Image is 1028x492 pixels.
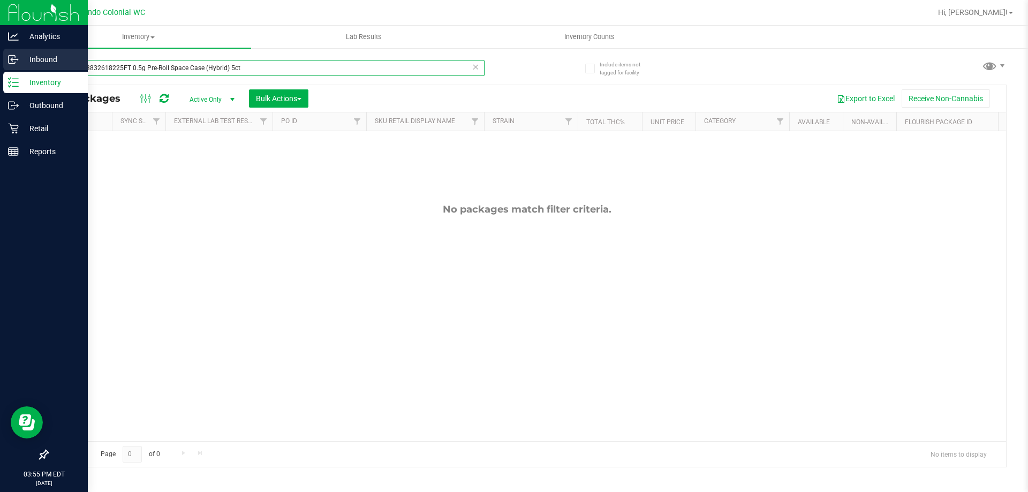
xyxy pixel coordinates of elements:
[472,60,479,74] span: Clear
[375,117,455,125] a: SKU Retail Display Name
[48,203,1006,215] div: No packages match filter criteria.
[56,93,131,104] span: All Packages
[148,112,165,131] a: Filter
[830,89,902,108] button: Export to Excel
[19,99,83,112] p: Outbound
[922,446,995,462] span: No items to display
[586,118,625,126] a: Total THC%
[560,112,578,131] a: Filter
[19,30,83,43] p: Analytics
[8,31,19,42] inline-svg: Analytics
[905,118,972,126] a: Flourish Package ID
[8,100,19,111] inline-svg: Outbound
[8,146,19,157] inline-svg: Reports
[19,122,83,135] p: Retail
[281,117,297,125] a: PO ID
[477,26,702,48] a: Inventory Counts
[73,8,145,17] span: Orlando Colonial WC
[255,112,273,131] a: Filter
[47,60,485,76] input: Search Package ID, Item Name, SKU, Lot or Part Number...
[651,118,684,126] a: Unit Price
[798,118,830,126] a: Available
[19,145,83,158] p: Reports
[256,94,301,103] span: Bulk Actions
[120,117,162,125] a: Sync Status
[600,60,653,77] span: Include items not tagged for facility
[493,117,515,125] a: Strain
[8,123,19,134] inline-svg: Retail
[174,117,258,125] a: External Lab Test Result
[251,26,477,48] a: Lab Results
[5,479,83,487] p: [DATE]
[466,112,484,131] a: Filter
[938,8,1008,17] span: Hi, [PERSON_NAME]!
[331,32,396,42] span: Lab Results
[5,470,83,479] p: 03:55 PM EDT
[550,32,629,42] span: Inventory Counts
[902,89,990,108] button: Receive Non-Cannabis
[19,76,83,89] p: Inventory
[249,89,308,108] button: Bulk Actions
[772,112,789,131] a: Filter
[349,112,366,131] a: Filter
[704,117,736,125] a: Category
[92,446,169,463] span: Page of 0
[19,53,83,66] p: Inbound
[851,118,899,126] a: Non-Available
[8,54,19,65] inline-svg: Inbound
[26,26,251,48] a: Inventory
[26,32,251,42] span: Inventory
[11,406,43,438] iframe: Resource center
[8,77,19,88] inline-svg: Inventory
